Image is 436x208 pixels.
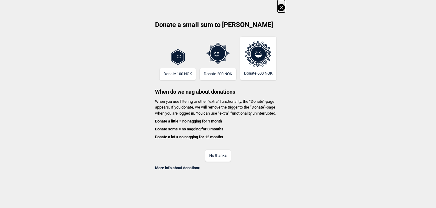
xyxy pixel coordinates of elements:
[200,68,236,80] button: Donate 200 NOK
[155,135,223,139] b: Donate a lot = no nagging for 12 months
[151,80,285,96] h3: When do we nag about donations
[151,20,285,34] h2: Donate a small sum to [PERSON_NAME]
[205,150,231,162] button: No thanks
[155,119,222,123] b: Donate a little = no nagging for 1 month
[240,37,276,80] button: Donate 600 NOK
[151,99,285,140] p: When you use filtering or other “extra” functionality, the “Donate”-page appears. If you donate, ...
[155,127,223,131] b: Donate some = no nagging for 3 months
[155,166,200,170] a: More info about donation>
[160,68,196,80] button: Donate 100 NOK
